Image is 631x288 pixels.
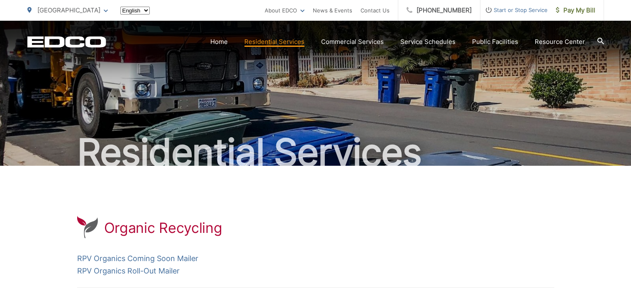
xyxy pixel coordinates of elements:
a: News & Events [313,5,352,15]
a: Public Facilities [472,37,518,47]
a: Contact Us [361,5,390,15]
a: Resource Center [535,37,585,47]
a: RPV Organics Roll-Out Mailer [77,265,180,277]
h2: Residential Services [27,132,604,173]
a: Service Schedules [400,37,456,47]
a: Residential Services [244,37,305,47]
a: Commercial Services [321,37,384,47]
a: About EDCO [265,5,305,15]
span: [GEOGRAPHIC_DATA] [37,6,100,14]
span: Pay My Bill [556,5,595,15]
a: RPV Organics Coming Soon Mailer [77,252,198,265]
a: Home [210,37,228,47]
a: EDCD logo. Return to the homepage. [27,36,106,48]
h1: Organic Recycling [104,220,222,236]
select: Select a language [120,7,150,15]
